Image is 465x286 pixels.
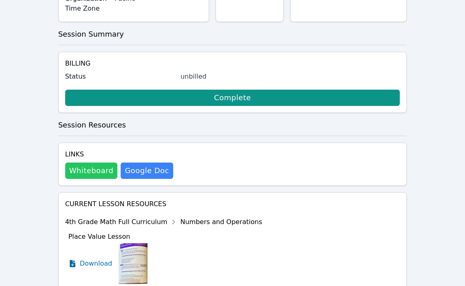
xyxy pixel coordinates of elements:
[65,72,176,81] label: Status
[65,150,173,159] h4: Links
[121,163,173,179] a: Google Doc
[68,233,130,240] span: Place Value Lesson
[65,216,262,229] div: 4th Grade Math Full Curriculum Numbers and Operations
[80,259,112,268] span: Download
[58,29,407,40] h3: Session Summary
[181,72,400,81] div: unbilled
[119,243,148,284] img: Place Value Lesson
[58,119,407,131] h3: Session Resources
[65,163,118,179] button: Whiteboard
[68,243,112,284] a: Download
[65,59,400,68] h4: Billing
[65,90,400,106] a: Complete
[65,199,400,209] h4: Current Lesson Resources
